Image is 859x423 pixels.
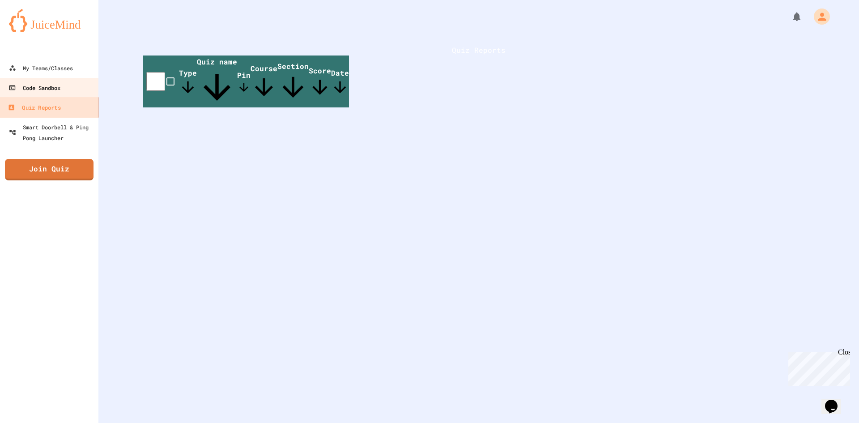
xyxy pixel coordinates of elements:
[9,63,73,73] div: My Teams/Classes
[9,9,89,32] img: logo-orange.svg
[143,45,814,56] h1: Quiz Reports
[251,64,277,101] span: Course
[4,4,62,57] div: Chat with us now!Close
[277,61,309,103] span: Section
[5,159,94,180] a: Join Quiz
[197,57,237,107] span: Quiz name
[821,387,850,414] iframe: chat widget
[146,72,165,91] input: select all desserts
[179,68,197,96] span: Type
[9,82,60,93] div: Code Sandbox
[804,6,832,27] div: My Account
[237,70,251,94] span: Pin
[785,348,850,386] iframe: chat widget
[9,122,95,143] div: Smart Doorbell & Ping Pong Launcher
[8,102,60,113] div: Quiz Reports
[309,66,331,98] span: Score
[331,68,349,96] span: Date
